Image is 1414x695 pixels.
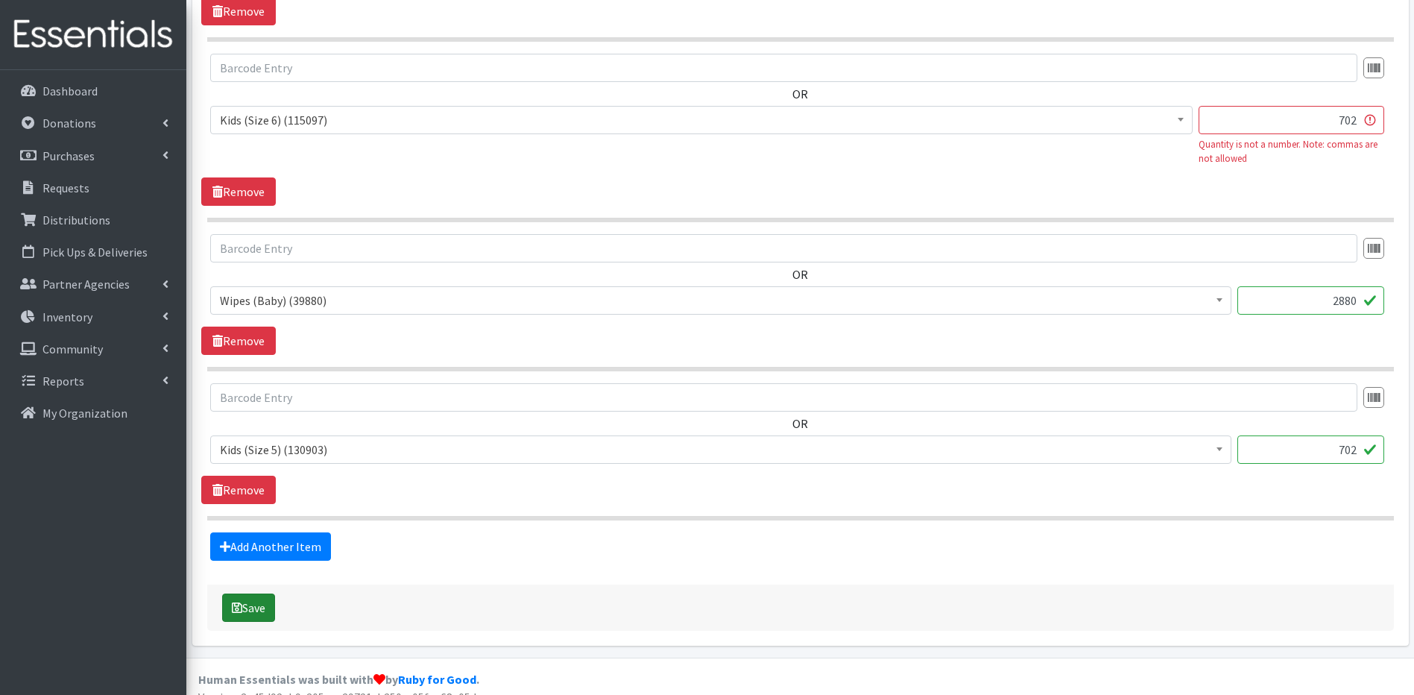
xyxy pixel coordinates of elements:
[210,532,331,561] a: Add Another Item
[398,672,476,687] a: Ruby for Good
[6,173,180,203] a: Requests
[6,269,180,299] a: Partner Agencies
[201,476,276,504] a: Remove
[6,398,180,428] a: My Organization
[6,76,180,106] a: Dashboard
[42,277,130,292] p: Partner Agencies
[1237,435,1384,464] input: Quantity
[220,439,1222,460] span: Kids (Size 5) (130903)
[210,435,1231,464] span: Kids (Size 5) (130903)
[201,327,276,355] a: Remove
[42,116,96,130] p: Donations
[222,594,275,622] button: Save
[42,213,110,227] p: Distributions
[1199,106,1384,134] input: Quantity
[42,84,98,98] p: Dashboard
[220,290,1222,311] span: Wipes (Baby) (39880)
[210,286,1231,315] span: Wipes (Baby) (39880)
[42,309,92,324] p: Inventory
[210,54,1357,82] input: Barcode Entry
[792,265,808,283] label: OR
[42,406,127,421] p: My Organization
[792,85,808,103] label: OR
[6,302,180,332] a: Inventory
[6,366,180,396] a: Reports
[1237,286,1384,315] input: Quantity
[1199,137,1384,166] div: Quantity is not a number. Note: commas are not allowed
[42,148,95,163] p: Purchases
[42,342,103,356] p: Community
[6,141,180,171] a: Purchases
[42,245,148,260] p: Pick Ups & Deliveries
[6,108,180,138] a: Donations
[42,374,84,389] p: Reports
[792,415,808,433] label: OR
[210,234,1357,262] input: Barcode Entry
[6,334,180,364] a: Community
[6,237,180,267] a: Pick Ups & Deliveries
[201,177,276,206] a: Remove
[198,672,479,687] strong: Human Essentials was built with by .
[220,110,1183,130] span: Kids (Size 6) (115097)
[6,205,180,235] a: Distributions
[210,383,1357,412] input: Barcode Entry
[42,180,89,195] p: Requests
[6,10,180,60] img: HumanEssentials
[210,106,1193,134] span: Kids (Size 6) (115097)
